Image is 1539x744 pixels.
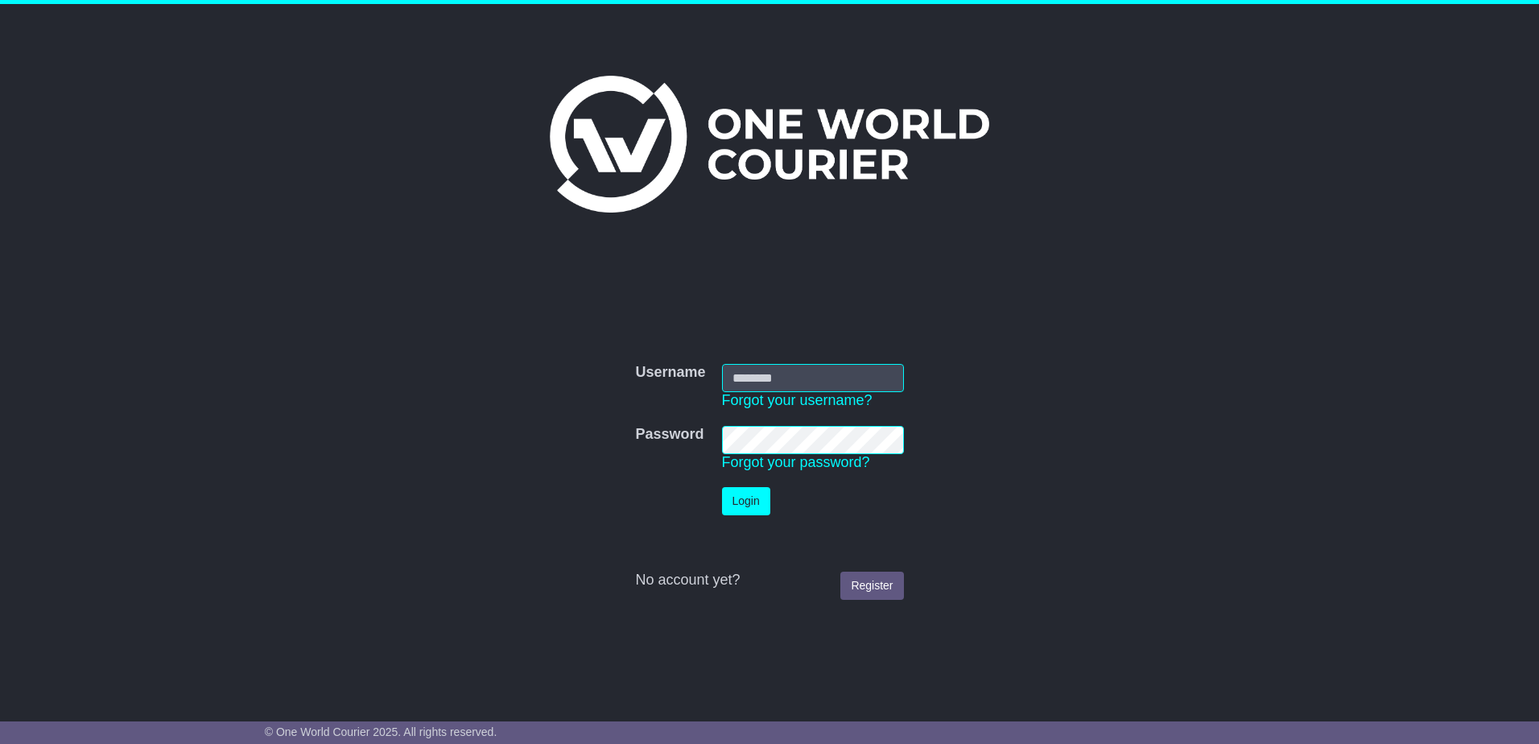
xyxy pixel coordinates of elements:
button: Login [722,487,770,515]
label: Password [635,426,703,444]
a: Register [840,572,903,600]
span: © One World Courier 2025. All rights reserved. [265,725,497,738]
a: Forgot your username? [722,392,873,408]
img: One World [550,76,989,213]
div: No account yet? [635,572,903,589]
a: Forgot your password? [722,454,870,470]
label: Username [635,364,705,382]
